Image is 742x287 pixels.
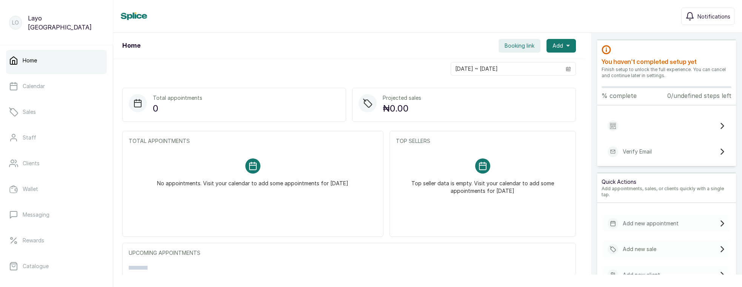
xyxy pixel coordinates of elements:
[23,134,36,141] p: Staff
[383,102,421,115] p: ₦0.00
[623,148,652,155] p: Verify Email
[23,108,36,116] p: Sales
[129,137,377,145] p: TOTAL APPOINTMENTS
[12,19,19,26] p: LO
[23,211,49,219] p: Messaging
[157,174,348,187] p: No appointments. Visit your calendar to add some appointments for [DATE]
[6,178,107,200] a: Wallet
[6,76,107,97] a: Calendar
[623,220,679,227] p: Add new appointment
[23,82,45,90] p: Calendar
[602,186,731,198] p: Add appointments, sales, or clients quickly with a single tap.
[383,94,421,102] p: Projected sales
[396,137,570,145] p: TOP SELLERS
[23,57,37,64] p: Home
[623,245,656,253] p: Add new sale
[23,262,49,270] p: Catalogue
[553,42,563,50] span: Add
[153,102,202,115] p: 0
[505,42,534,50] span: Booking link
[602,91,637,100] p: % complete
[6,230,107,251] a: Rewards
[6,204,107,225] a: Messaging
[499,39,540,53] button: Booking link
[667,91,731,100] p: 0/undefined steps left
[602,57,731,67] h2: You haven’t completed setup yet
[23,160,40,167] p: Clients
[602,67,731,79] p: Finish setup to unlock the full experience. You can cancel and continue later in settings.
[697,12,730,20] span: Notifications
[6,256,107,277] a: Catalogue
[602,178,731,186] p: Quick Actions
[6,153,107,174] a: Clients
[546,39,576,53] button: Add
[405,174,560,195] p: Top seller data is empty. Visit your calendar to add some appointments for [DATE]
[23,237,44,244] p: Rewards
[6,50,107,71] a: Home
[6,101,107,123] a: Sales
[129,249,570,257] p: UPCOMING APPOINTMENTS
[6,127,107,148] a: Staff
[153,94,202,102] p: Total appointments
[566,66,571,71] svg: calendar
[451,62,561,75] input: Select date
[623,271,660,279] p: Add new client
[28,14,104,32] p: Layo [GEOGRAPHIC_DATA]
[681,8,734,25] button: Notifications
[23,185,38,193] p: Wallet
[122,41,140,50] h1: Home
